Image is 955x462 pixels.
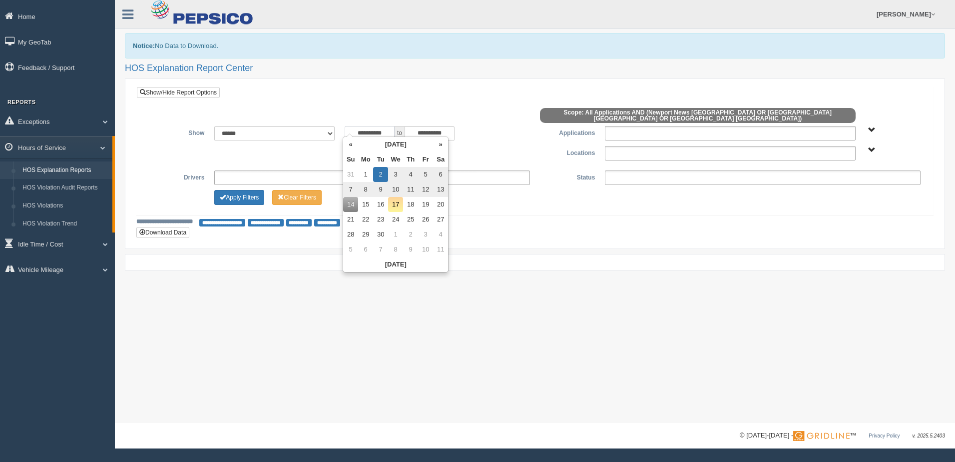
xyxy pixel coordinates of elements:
a: Show/Hide Report Options [137,87,220,98]
a: Privacy Policy [869,433,900,438]
td: 1 [388,227,403,242]
td: 8 [388,242,403,257]
button: Change Filter Options [272,190,322,205]
th: » [433,137,448,152]
th: Fr [418,152,433,167]
td: 30 [373,227,388,242]
td: 16 [373,197,388,212]
th: Th [403,152,418,167]
td: 5 [343,242,358,257]
td: 13 [433,182,448,197]
td: 31 [343,167,358,182]
td: 20 [433,197,448,212]
th: [DATE] [358,137,433,152]
td: 26 [418,212,433,227]
td: 17 [388,197,403,212]
th: Mo [358,152,373,167]
td: 1 [358,167,373,182]
img: Gridline [793,431,850,441]
th: Su [343,152,358,167]
th: Sa [433,152,448,167]
td: 8 [358,182,373,197]
button: Change Filter Options [214,190,264,205]
b: Notice: [133,42,155,49]
label: Locations [535,146,600,158]
span: Scope: All Applications AND (Newport News [GEOGRAPHIC_DATA] OR [GEOGRAPHIC_DATA] [GEOGRAPHIC_DATA... [540,108,856,123]
td: 24 [388,212,403,227]
td: 3 [388,167,403,182]
button: Download Data [136,227,189,238]
td: 27 [433,212,448,227]
th: « [343,137,358,152]
td: 7 [373,242,388,257]
td: 2 [373,167,388,182]
label: Drivers [144,170,209,182]
label: Show [144,126,209,138]
label: Status [535,170,600,182]
td: 9 [403,242,418,257]
td: 4 [433,227,448,242]
td: 14 [343,197,358,212]
a: HOS Violation Trend [18,215,112,233]
td: 28 [343,227,358,242]
td: 23 [373,212,388,227]
div: No Data to Download. [125,33,945,58]
a: HOS Violation Audit Reports [18,179,112,197]
td: 4 [403,167,418,182]
td: 25 [403,212,418,227]
td: 7 [343,182,358,197]
td: 10 [418,242,433,257]
th: [DATE] [343,257,448,272]
td: 5 [418,167,433,182]
span: v. 2025.5.2403 [913,433,945,438]
td: 6 [358,242,373,257]
td: 22 [358,212,373,227]
td: 12 [418,182,433,197]
a: HOS Violations [18,197,112,215]
td: 6 [433,167,448,182]
a: HOS Explanation Reports [18,161,112,179]
td: 9 [373,182,388,197]
td: 15 [358,197,373,212]
td: 21 [343,212,358,227]
th: Tu [373,152,388,167]
th: We [388,152,403,167]
td: 2 [403,227,418,242]
td: 10 [388,182,403,197]
h2: HOS Explanation Report Center [125,63,945,73]
td: 3 [418,227,433,242]
span: to [395,126,405,141]
td: 29 [358,227,373,242]
td: 11 [433,242,448,257]
td: 19 [418,197,433,212]
div: © [DATE]-[DATE] - ™ [740,430,945,441]
td: 11 [403,182,418,197]
td: 18 [403,197,418,212]
label: Applications [535,126,600,138]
